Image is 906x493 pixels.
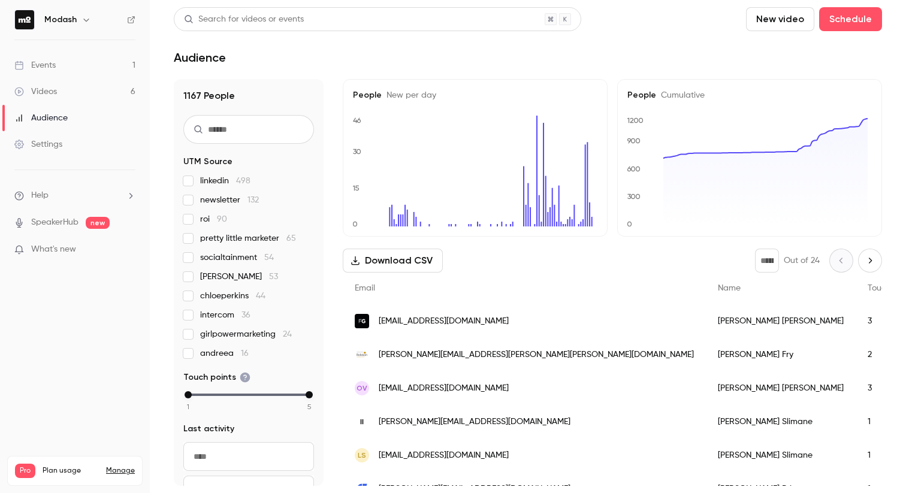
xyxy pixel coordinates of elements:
[718,284,741,292] span: Name
[858,249,882,273] button: Next page
[627,192,641,201] text: 300
[31,216,78,229] a: SpeakerHub
[355,284,375,292] span: Email
[355,415,369,429] img: elevenlabs.io
[627,89,872,101] h5: People
[819,7,882,31] button: Schedule
[706,438,856,472] div: [PERSON_NAME] Slimane
[200,175,250,187] span: linkedin
[31,243,76,256] span: What's new
[382,91,436,99] span: New per day
[217,215,227,223] span: 90
[15,464,35,478] span: Pro
[353,116,361,125] text: 46
[256,292,265,300] span: 44
[706,304,856,338] div: [PERSON_NAME] [PERSON_NAME]
[183,371,250,383] span: Touch points
[174,50,226,65] h1: Audience
[200,347,249,359] span: andreea
[200,213,227,225] span: roi
[269,273,278,281] span: 53
[183,442,314,471] input: From
[44,14,77,26] h6: Modash
[247,196,259,204] span: 132
[306,391,313,398] div: max
[200,328,292,340] span: girlpowermarketing
[627,220,632,228] text: 0
[241,349,249,358] span: 16
[14,138,62,150] div: Settings
[106,466,135,476] a: Manage
[43,466,99,476] span: Plan usage
[185,391,192,398] div: min
[353,89,597,101] h5: People
[355,314,369,328] img: feelgrounds.com
[358,450,366,461] span: LS
[706,371,856,405] div: [PERSON_NAME] [PERSON_NAME]
[14,189,135,202] li: help-dropdown-opener
[746,7,814,31] button: New video
[200,232,296,244] span: pretty little marketer
[343,249,443,273] button: Download CSV
[627,116,644,125] text: 1200
[656,91,705,99] span: Cumulative
[286,234,296,243] span: 65
[14,112,68,124] div: Audience
[184,13,304,26] div: Search for videos or events
[357,383,367,394] span: OV
[379,449,509,462] span: [EMAIL_ADDRESS][DOMAIN_NAME]
[15,10,34,29] img: Modash
[200,290,265,302] span: chloeperkins
[627,165,641,173] text: 600
[14,59,56,71] div: Events
[200,271,278,283] span: [PERSON_NAME]
[86,217,110,229] span: new
[307,401,311,412] span: 5
[183,423,234,435] span: Last activity
[183,89,314,103] h1: 1167 People
[706,405,856,438] div: [PERSON_NAME] Slimane
[183,156,232,168] span: UTM Source
[627,137,641,145] text: 900
[379,315,509,328] span: [EMAIL_ADDRESS][DOMAIN_NAME]
[706,338,856,371] div: [PERSON_NAME] Fry
[14,86,57,98] div: Videos
[352,220,358,228] text: 0
[784,255,820,267] p: Out of 24
[379,382,509,395] span: [EMAIL_ADDRESS][DOMAIN_NAME]
[353,147,361,156] text: 30
[241,311,250,319] span: 36
[236,177,250,185] span: 498
[355,347,369,362] img: robison.co.uk
[283,330,292,338] span: 24
[200,309,250,321] span: intercom
[264,253,274,262] span: 54
[31,189,49,202] span: Help
[352,184,360,192] text: 15
[200,252,274,264] span: socialtainment
[187,401,189,412] span: 1
[379,349,694,361] span: [PERSON_NAME][EMAIL_ADDRESS][PERSON_NAME][PERSON_NAME][DOMAIN_NAME]
[200,194,259,206] span: newsletter
[379,416,570,428] span: [PERSON_NAME][EMAIL_ADDRESS][DOMAIN_NAME]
